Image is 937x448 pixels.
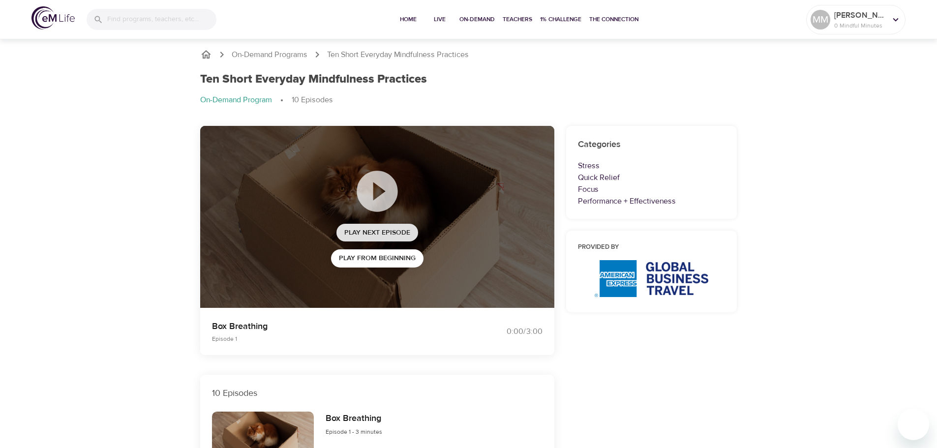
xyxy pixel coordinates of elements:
[31,6,75,30] img: logo
[834,9,886,21] p: [PERSON_NAME]
[212,320,457,333] p: Box Breathing
[344,227,410,239] span: Play Next Episode
[578,160,725,172] p: Stress
[540,14,581,25] span: 1% Challenge
[834,21,886,30] p: 0 Mindful Minutes
[578,242,725,253] h6: Provided by
[107,9,216,30] input: Find programs, teachers, etc...
[200,49,737,60] nav: breadcrumb
[200,94,272,106] p: On-Demand Program
[898,409,929,440] iframe: Button to launch messaging window
[578,138,725,152] h6: Categories
[292,94,333,106] p: 10 Episodes
[212,334,457,343] p: Episode 1
[336,224,418,242] button: Play Next Episode
[327,49,469,60] p: Ten Short Everyday Mindfulness Practices
[331,249,423,268] button: Play from beginning
[200,72,427,87] h1: Ten Short Everyday Mindfulness Practices
[578,195,725,207] p: Performance + Effectiveness
[326,428,382,436] span: Episode 1 - 3 minutes
[578,172,725,183] p: Quick Relief
[200,94,737,106] nav: breadcrumb
[232,49,307,60] a: On-Demand Programs
[339,252,416,265] span: Play from beginning
[589,14,638,25] span: The Connection
[459,14,495,25] span: On-Demand
[212,387,543,400] p: 10 Episodes
[595,260,708,297] img: AmEx%20GBT%20logo.png
[503,14,532,25] span: Teachers
[396,14,420,25] span: Home
[578,183,725,195] p: Focus
[326,412,382,426] h6: Box Breathing
[428,14,452,25] span: Live
[811,10,830,30] div: MM
[469,326,543,337] div: 0:00 / 3:00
